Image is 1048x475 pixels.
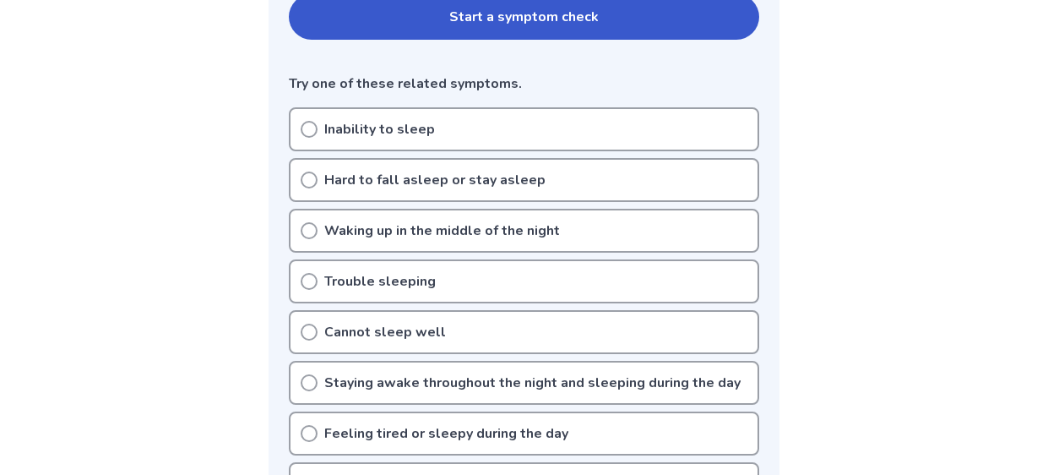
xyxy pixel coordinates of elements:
p: Hard to fall asleep or stay asleep [324,170,546,190]
p: Try one of these related symptoms. [289,74,759,94]
p: Trouble sleeping [324,271,436,292]
p: Waking up in the middle of the night [324,221,560,241]
p: Feeling tired or sleepy during the day [324,423,568,444]
p: Staying awake throughout the night and sleeping during the day [324,373,741,393]
p: Cannot sleep well [324,322,446,342]
p: Inability to sleep [324,119,435,139]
